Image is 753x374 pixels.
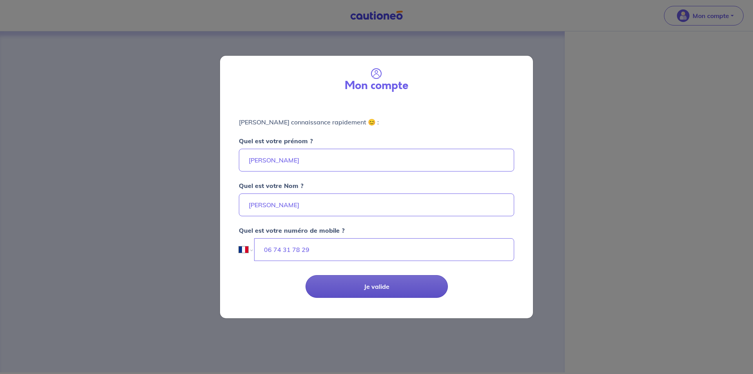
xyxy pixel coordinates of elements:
[345,79,408,93] h3: Mon compte
[239,137,313,145] strong: Quel est votre prénom ?
[306,275,448,298] button: Je valide
[239,149,514,171] input: Ex : Martin
[239,117,514,127] p: [PERSON_NAME] connaissance rapidement 😊 :
[254,238,514,261] input: Ex : 06 06 06 06 06
[239,226,345,234] strong: Quel est votre numéro de mobile ?
[239,182,304,190] strong: Quel est votre Nom ?
[239,193,514,216] input: Ex : Durand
